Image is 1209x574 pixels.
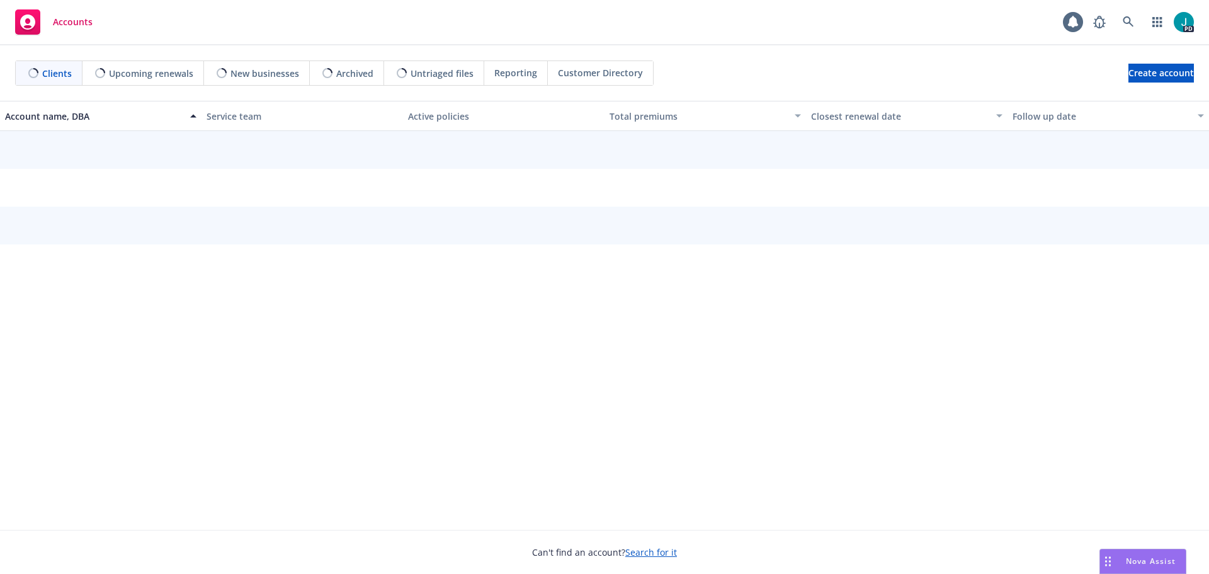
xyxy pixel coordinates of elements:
[811,110,989,123] div: Closest renewal date
[53,17,93,27] span: Accounts
[201,101,403,131] button: Service team
[1099,549,1186,574] button: Nova Assist
[604,101,806,131] button: Total premiums
[42,67,72,80] span: Clients
[806,101,1007,131] button: Closest renewal date
[610,110,787,123] div: Total premiums
[1100,549,1116,573] div: Drag to move
[1174,12,1194,32] img: photo
[1116,9,1141,35] a: Search
[403,101,604,131] button: Active policies
[1126,556,1176,566] span: Nova Assist
[411,67,474,80] span: Untriaged files
[5,110,183,123] div: Account name, DBA
[408,110,599,123] div: Active policies
[494,66,537,79] span: Reporting
[10,4,98,40] a: Accounts
[207,110,398,123] div: Service team
[336,67,373,80] span: Archived
[1013,110,1190,123] div: Follow up date
[625,546,677,558] a: Search for it
[558,66,643,79] span: Customer Directory
[532,546,677,559] span: Can't find an account?
[109,67,193,80] span: Upcoming renewals
[1087,9,1112,35] a: Report a Bug
[1128,64,1194,83] a: Create account
[1145,9,1170,35] a: Switch app
[230,67,299,80] span: New businesses
[1128,61,1194,85] span: Create account
[1007,101,1209,131] button: Follow up date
